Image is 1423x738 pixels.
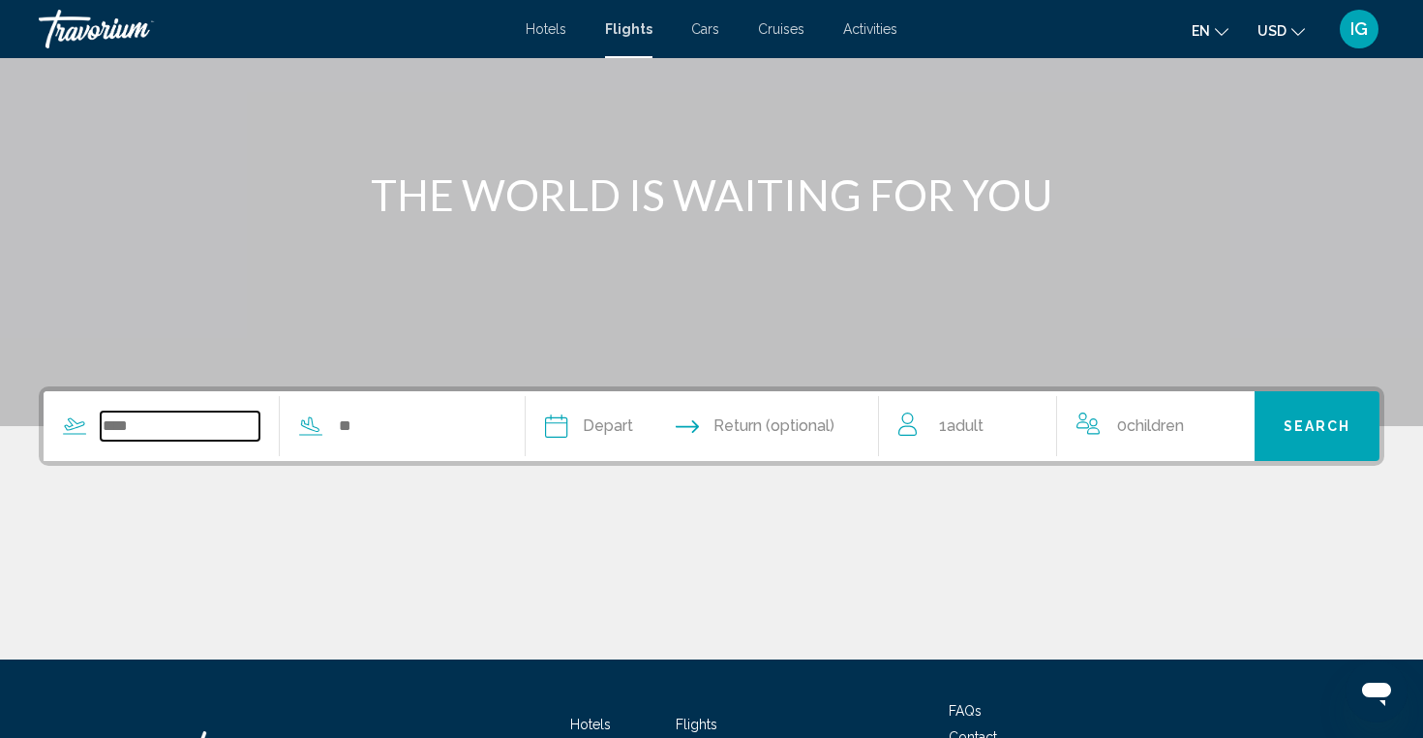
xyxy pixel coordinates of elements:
[1346,661,1408,723] iframe: Button to launch messaging window
[843,21,897,37] a: Activities
[1192,23,1210,39] span: en
[1192,16,1228,45] button: Change language
[570,717,611,732] a: Hotels
[676,717,717,732] a: Flights
[879,391,1255,461] button: Travelers: 1 adult, 0 children
[1350,19,1368,39] span: IG
[676,391,834,461] button: Return date
[939,413,984,440] span: 1
[758,21,804,37] a: Cruises
[348,169,1075,220] h1: THE WORLD IS WAITING FOR YOU
[1257,23,1287,39] span: USD
[947,416,984,435] span: Adult
[949,703,982,719] a: FAQs
[545,391,633,461] button: Depart date
[1127,416,1184,435] span: Children
[605,21,652,37] a: Flights
[1255,391,1379,461] button: Search
[526,21,566,37] a: Hotels
[691,21,719,37] a: Cars
[713,413,834,440] span: Return (optional)
[44,391,1379,461] div: Search widget
[1284,419,1351,435] span: Search
[1117,413,1184,440] span: 0
[1334,9,1384,49] button: User Menu
[39,10,506,48] a: Travorium
[1257,16,1305,45] button: Change currency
